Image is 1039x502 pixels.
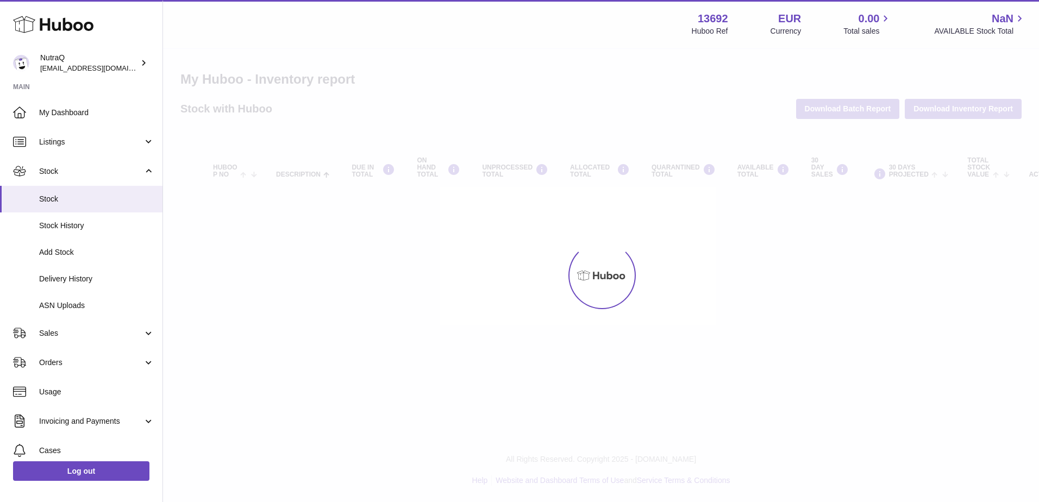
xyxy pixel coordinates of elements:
[39,274,154,284] span: Delivery History
[39,166,143,177] span: Stock
[39,416,143,426] span: Invoicing and Payments
[13,55,29,71] img: log@nutraq.com
[39,300,154,311] span: ASN Uploads
[40,53,138,73] div: NutraQ
[771,26,802,36] div: Currency
[39,247,154,258] span: Add Stock
[992,11,1013,26] span: NaN
[934,11,1026,36] a: NaN AVAILABLE Stock Total
[692,26,728,36] div: Huboo Ref
[40,64,160,72] span: [EMAIL_ADDRESS][DOMAIN_NAME]
[843,11,892,36] a: 0.00 Total sales
[39,108,154,118] span: My Dashboard
[39,194,154,204] span: Stock
[934,26,1026,36] span: AVAILABLE Stock Total
[859,11,880,26] span: 0.00
[39,328,143,338] span: Sales
[843,26,892,36] span: Total sales
[39,445,154,456] span: Cases
[778,11,801,26] strong: EUR
[13,461,149,481] a: Log out
[698,11,728,26] strong: 13692
[39,221,154,231] span: Stock History
[39,387,154,397] span: Usage
[39,137,143,147] span: Listings
[39,357,143,368] span: Orders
